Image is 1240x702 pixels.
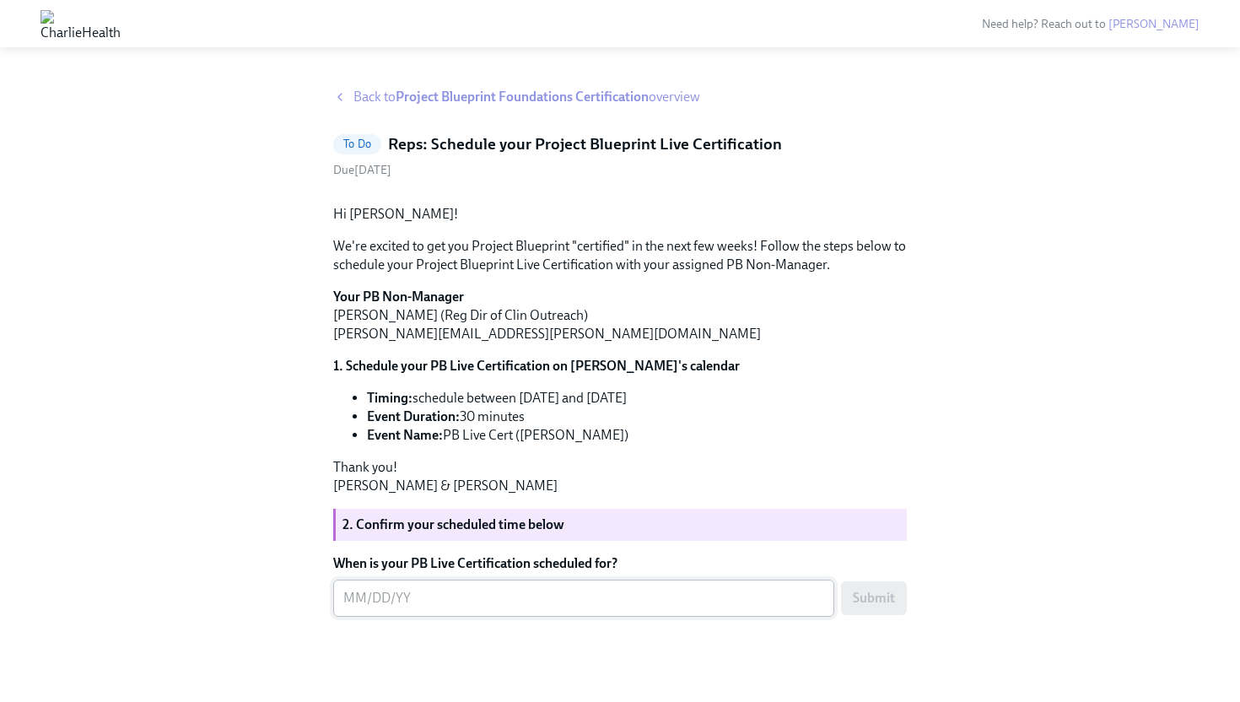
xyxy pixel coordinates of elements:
[367,427,443,443] strong: Event Name:
[333,163,391,177] span: Wednesday, September 3rd 2025, 9:00 am
[333,138,381,150] span: To Do
[333,554,907,573] label: When is your PB Live Certification scheduled for?
[396,89,649,105] strong: Project Blueprint Foundations Certification
[367,426,907,445] li: PB Live Cert ([PERSON_NAME])
[333,358,740,374] strong: 1. Schedule your PB Live Certification on [PERSON_NAME]'s calendar
[367,389,907,408] li: schedule between [DATE] and [DATE]
[982,17,1200,31] span: Need help? Reach out to
[333,288,907,343] p: [PERSON_NAME] (Reg Dir of Clin Outreach) [PERSON_NAME][EMAIL_ADDRESS][PERSON_NAME][DOMAIN_NAME]
[342,516,564,532] strong: 2. Confirm your scheduled time below
[333,88,907,106] a: Back toProject Blueprint Foundations Certificationoverview
[333,205,907,224] p: Hi [PERSON_NAME]!
[333,289,464,305] strong: Your PB Non-Manager
[40,10,121,37] img: CharlieHealth
[367,408,907,426] li: 30 minutes
[367,390,412,406] strong: Timing:
[1108,17,1200,31] a: [PERSON_NAME]
[333,458,907,495] p: Thank you! [PERSON_NAME] & [PERSON_NAME]
[333,237,907,274] p: We're excited to get you Project Blueprint "certified" in the next few weeks! Follow the steps be...
[388,133,782,155] h5: Reps: Schedule your Project Blueprint Live Certification
[353,88,700,106] span: Back to overview
[367,408,460,424] strong: Event Duration:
